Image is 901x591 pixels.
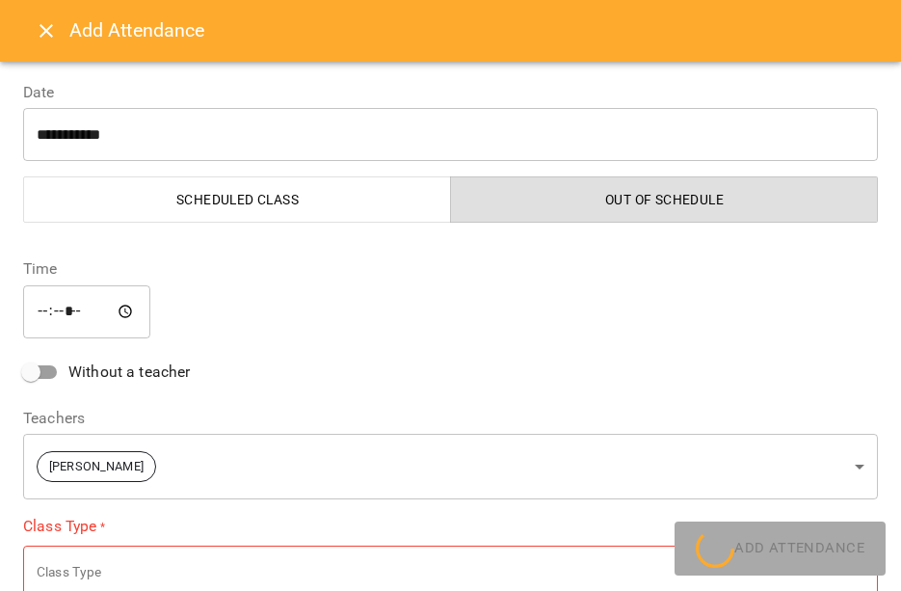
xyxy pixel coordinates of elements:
[37,563,847,582] p: Class Type
[23,85,878,100] label: Date
[23,8,69,54] button: Close
[23,261,878,277] label: Time
[23,411,878,426] label: Teachers
[23,433,878,499] div: [PERSON_NAME]
[36,188,439,211] span: Scheduled class
[68,361,191,384] span: Without a teacher
[69,15,878,45] h6: Add Attendance
[463,188,866,211] span: Out of Schedule
[23,515,878,537] label: Class Type
[38,458,155,476] span: [PERSON_NAME]
[23,176,451,223] button: Scheduled class
[450,176,878,223] button: Out of Schedule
